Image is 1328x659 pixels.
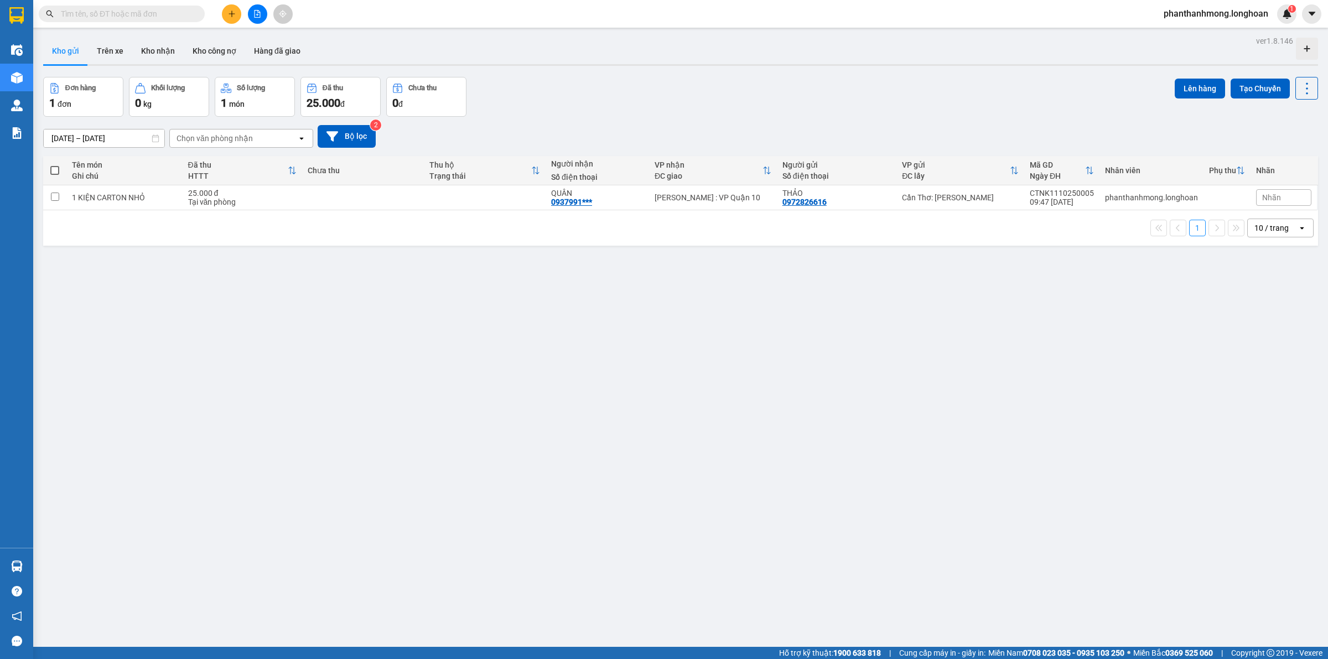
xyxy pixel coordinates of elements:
span: 1 [221,96,227,110]
img: warehouse-icon [11,100,23,111]
div: Đã thu [188,160,288,169]
img: icon-new-feature [1282,9,1292,19]
span: plus [228,10,236,18]
button: aim [273,4,293,24]
th: Toggle SortBy [424,156,546,185]
div: 09:47 [DATE] [1030,198,1094,206]
span: 0 [135,96,141,110]
span: 1 [49,96,55,110]
div: Mã GD [1030,160,1085,169]
button: Khối lượng0kg [129,77,209,117]
div: CTNK1110250005 [1030,189,1094,198]
button: Kho gửi [43,38,88,64]
th: Toggle SortBy [1024,156,1099,185]
span: Miền Bắc [1133,647,1213,659]
th: Toggle SortBy [649,156,777,185]
span: aim [279,10,287,18]
span: kg [143,100,152,108]
span: Hỗ trợ kỹ thuật: [779,647,881,659]
button: Trên xe [88,38,132,64]
div: Ghi chú [72,172,177,180]
sup: 1 [1288,5,1296,13]
div: 25.000 đ [188,189,297,198]
span: | [1221,647,1223,659]
div: [PERSON_NAME] : VP Quận 10 [655,193,771,202]
span: file-add [253,10,261,18]
sup: 2 [370,120,381,131]
div: Tại văn phòng [188,198,297,206]
span: search [46,10,54,18]
div: Tên món [72,160,177,169]
div: Thu hộ [429,160,531,169]
div: Số lượng [237,84,265,92]
div: THẢO [782,189,891,198]
button: Kho nhận [132,38,184,64]
span: ⚪️ [1127,651,1130,655]
div: Nhãn [1256,166,1311,175]
div: VP gửi [902,160,1010,169]
span: món [229,100,245,108]
div: Khối lượng [151,84,185,92]
img: solution-icon [11,127,23,139]
span: Miền Nam [988,647,1124,659]
button: Lên hàng [1175,79,1225,98]
div: 0972826616 [782,198,827,206]
img: warehouse-icon [11,72,23,84]
div: Đơn hàng [65,84,96,92]
span: 1 [1290,5,1294,13]
span: notification [12,611,22,621]
div: Đã thu [323,84,343,92]
span: phanthanhmong.longhoan [1155,7,1277,20]
span: question-circle [12,586,22,596]
div: phanthanhmong.longhoan [1105,193,1198,202]
div: Phụ thu [1209,166,1236,175]
div: Chưa thu [408,84,437,92]
div: Nhân viên [1105,166,1198,175]
span: 25.000 [307,96,340,110]
div: Người gửi [782,160,891,169]
div: Chưa thu [308,166,418,175]
div: Cần Thơ: [PERSON_NAME] [902,193,1019,202]
th: Toggle SortBy [896,156,1024,185]
button: Đã thu25.000đ [300,77,381,117]
span: 0 [392,96,398,110]
div: 10 / trang [1254,222,1289,233]
div: Tạo kho hàng mới [1296,38,1318,60]
span: copyright [1267,649,1274,657]
th: Toggle SortBy [1203,156,1251,185]
th: Toggle SortBy [183,156,302,185]
strong: 0369 525 060 [1165,648,1213,657]
img: warehouse-icon [11,44,23,56]
div: Người nhận [551,159,644,168]
span: đ [340,100,345,108]
div: ĐC giao [655,172,762,180]
button: Hàng đã giao [245,38,309,64]
div: VP nhận [655,160,762,169]
svg: open [297,134,306,143]
button: Số lượng1món [215,77,295,117]
span: message [12,636,22,646]
span: Cung cấp máy in - giấy in: [899,647,985,659]
div: Chọn văn phòng nhận [177,133,253,144]
div: Trạng thái [429,172,531,180]
div: ver 1.8.146 [1256,35,1293,47]
span: Nhãn [1262,193,1281,202]
input: Tìm tên, số ĐT hoặc mã đơn [61,8,191,20]
button: Bộ lọc [318,125,376,148]
input: Select a date range. [44,129,164,147]
img: warehouse-icon [11,561,23,572]
button: Đơn hàng1đơn [43,77,123,117]
strong: 1900 633 818 [833,648,881,657]
span: caret-down [1307,9,1317,19]
button: Kho công nợ [184,38,245,64]
strong: 0708 023 035 - 0935 103 250 [1023,648,1124,657]
div: Số điện thoại [551,173,644,181]
div: ĐC lấy [902,172,1010,180]
svg: open [1298,224,1306,232]
div: 1 KIỆN CARTON NHỎ [72,193,177,202]
button: Chưa thu0đ [386,77,466,117]
div: Số điện thoại [782,172,891,180]
button: 1 [1189,220,1206,236]
button: file-add [248,4,267,24]
span: đơn [58,100,71,108]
